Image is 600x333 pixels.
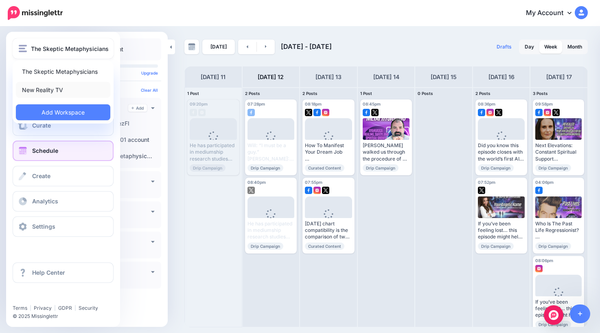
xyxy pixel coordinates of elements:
a: GDPR [58,305,72,311]
button: The Skeptic Metaphysicians [13,38,114,59]
div: Loading [317,209,339,230]
img: facebook-square.png [535,187,543,194]
a: Terms [13,305,27,311]
a: Help Center [13,262,114,283]
div: Did you know this episode closes with the world’s first AI-generated guided meditation? Written b... [478,142,525,162]
img: instagram-square.png [544,109,551,116]
span: 2 Posts [302,91,318,96]
span: [DATE] - [DATE] [281,42,332,51]
span: | [74,305,76,311]
img: facebook-square.png [478,109,485,116]
div: If you’ve been feeling lost… this episode might help you remember who you really are. [PERSON_NAM... [478,221,525,240]
span: 07:28pm [247,101,265,106]
a: Upgrade [141,71,158,75]
span: 1 Post [360,91,372,96]
span: Drip Campaign [535,321,571,328]
span: 0 Posts [418,91,433,96]
span: 08:45pm [363,101,381,106]
a: Clear All [141,88,158,93]
img: facebook-square.png [363,109,370,116]
div: Will: “I must be a guy.” [PERSON_NAME]: “You just explained yourself to a T.” [PERSON_NAME]: “I t... [247,142,295,162]
h4: [DATE] 13 [315,72,342,82]
h4: [DATE] 12 [258,72,284,82]
span: 08:36pm [478,101,495,106]
span: 08:40pm [247,180,266,185]
div: [PERSON_NAME] walked us through the procedure of an Ayahuasca ceremony, stressing the importance ... [363,142,410,162]
a: Privacy [34,305,52,311]
img: instagram-square.png [535,265,543,272]
span: 2 Posts [475,91,491,96]
a: [DATE] [202,40,235,54]
a: Week [539,40,562,53]
span: 1 Post [187,91,199,96]
a: Create [13,166,114,186]
span: Drafts [497,44,512,49]
span: Drip Campaign [190,164,226,172]
span: Drip Campaign [478,164,514,172]
a: Settings [13,216,114,237]
div: He has participated in mediumship research studies conducted by the [GEOGRAPHIC_DATA][US_STATE] a... [190,142,237,162]
img: instagram-square.png [322,109,329,116]
span: 08:18pm [305,101,322,106]
div: Loading [260,131,282,152]
img: instagram-grey-square.png [198,109,206,116]
div: [DATE] chart compatibility is the comparison of two individuals' birth charts to determine the po... [305,221,352,240]
h4: [DATE] 11 [201,72,226,82]
a: Day [520,40,539,53]
div: Loading [260,209,282,230]
span: | [54,305,56,311]
a: The Skeptic Metaphysicians [16,64,110,79]
div: If you’ve been feeling lost… this episode might help you remember who you really are. [PERSON_NAM... [535,299,582,319]
div: Who Is The Past Life Regressionist? Read more 👉 [URL] #PastLifeRegression #Consciousness #Spiritu... [535,221,582,240]
span: | [30,305,31,311]
img: facebook-grey-square.png [190,109,197,116]
span: 09:58pm [535,101,553,106]
a: Add [128,104,147,112]
span: Drip Campaign [247,243,283,250]
span: Create [32,172,50,179]
img: instagram-square.png [313,187,321,194]
a: My Account [518,3,588,23]
div: Loading [202,131,224,152]
img: facebook-square.png [247,109,255,116]
h4: [DATE] 15 [431,72,457,82]
span: Curated Content [305,243,344,250]
img: menu.png [19,45,27,52]
img: calendar-grey-darker.png [188,43,195,51]
span: Help Center [32,269,65,276]
img: facebook-square.png [305,187,312,194]
div: He has participated in mediumship research studies conducted by the [GEOGRAPHIC_DATA][US_STATE] a... [247,221,295,240]
a: Schedule [13,141,114,161]
img: twitter-square.png [247,187,255,194]
span: Curated Content [305,164,344,172]
a: Month [563,40,587,53]
span: Drip Campaign [247,164,283,172]
img: twitter-square.png [371,109,379,116]
a: Analytics [13,191,114,212]
span: Drip Campaign [535,164,571,172]
span: 3 Posts [533,91,548,96]
h4: [DATE] 16 [488,72,515,82]
div: Next Elevations: Constant Spiritual Support Read more 👉 [URL] #EnergyHealing #Metaphysical #Spiri... [535,142,582,162]
iframe: Twitter Follow Button [13,293,76,301]
img: twitter-square.png [495,109,502,116]
div: How To Manifest Your Dream Job [URL] [305,142,352,162]
img: Missinglettr [8,6,63,20]
div: Loading [317,131,339,152]
span: 08:06pm [535,258,553,263]
span: Schedule [32,147,58,154]
span: Analytics [32,198,58,205]
li: © 2025 Missinglettr [13,312,120,320]
a: Curate [13,115,114,136]
span: The Skeptic Metaphysicians [31,44,109,53]
span: 07:52pm [478,180,495,185]
a: Add Workspace [16,104,110,120]
span: Settings [32,223,55,230]
img: twitter-square.png [305,109,312,116]
div: Loading [547,287,570,309]
div: Loading [490,131,512,152]
span: 09:20pm [190,101,208,106]
img: instagram-square.png [486,109,494,116]
a: Security [79,305,98,311]
img: twitter-square.png [478,187,485,194]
